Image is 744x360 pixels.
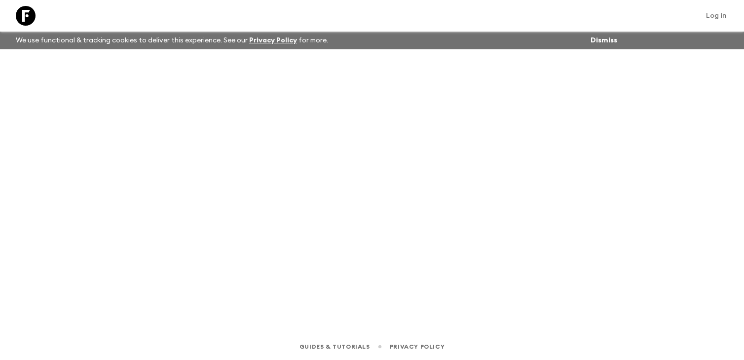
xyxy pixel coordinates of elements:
p: We use functional & tracking cookies to deliver this experience. See our for more. [12,32,332,49]
a: Guides & Tutorials [299,341,370,352]
button: Dismiss [588,34,620,47]
a: Log in [701,9,732,23]
a: Privacy Policy [249,37,297,44]
a: Privacy Policy [390,341,445,352]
